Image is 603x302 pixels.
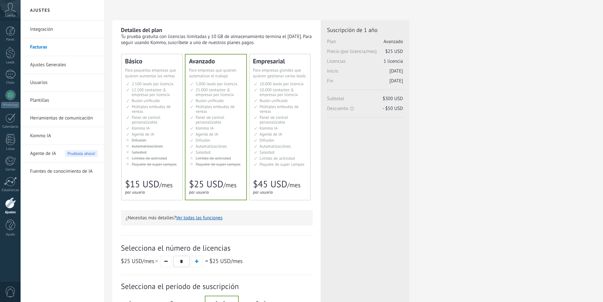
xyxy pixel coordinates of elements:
[30,109,98,127] a: Herramientas de comunicación
[21,21,104,38] li: Integración
[132,132,154,137] span: Agente de IA
[121,257,159,265] span: /mes
[260,98,288,103] span: Buzón unificado
[132,138,146,143] span: Difusión
[209,257,242,265] span: /mes
[196,81,237,87] span: 5.000 leads por licencia
[327,106,403,112] span: Descuento
[132,115,160,125] span: Panel de control personalizable
[132,150,147,155] span: Salesbot
[327,78,403,88] span: Fin
[260,162,305,167] span: Paquete de super campos
[125,178,159,190] span: $15 USD
[30,74,98,92] a: Usuarios
[196,138,210,143] span: Difusión
[1,38,20,42] div: Panel
[132,98,160,103] span: Buzón unificado
[132,125,150,131] span: Kommo IA
[189,58,243,64] div: Avanzado
[189,190,209,195] span: por usuario
[30,127,98,145] a: Kommo IA
[30,163,98,180] a: Fuentes de conocimiento de IA
[21,109,104,127] li: Herramientas de comunicación
[121,26,162,34] b: Detalles del plan
[121,34,313,46] div: Tu prueba gratuita con licencias ilimitadas y 10 GB de almacenamiento termina el [DATE]. Para seg...
[176,215,223,221] button: Ver todas las funciones
[196,125,214,131] span: Kommo IA
[260,144,291,149] span: Automatizaciónes
[132,162,177,167] span: Paquete de super campos
[21,74,104,92] li: Usuarios
[1,210,20,215] div: Ajustes
[121,257,142,265] span: $25 USD
[384,58,403,64] span: 1 licencia
[132,87,170,97] span: 12.500 contactos & empresas por licencia
[30,145,98,163] a: Agente de IA Pruébalo ahora!
[327,48,403,58] span: Precio (por licencia/mes)
[327,39,403,48] span: Plan
[121,243,313,253] span: Selecciona el número de licencias
[21,163,104,180] li: Fuentes de conocimiento de IA
[260,150,275,155] span: Salesbot
[253,178,287,190] span: $45 USD
[65,150,98,157] span: Pruébalo ahora!
[125,58,179,64] div: Básico
[389,78,403,84] span: [DATE]
[253,67,306,79] span: Para empresas grandes que quieren gestionar varios leads
[5,14,16,18] span: Cuenta
[30,145,56,163] span: Agente de IA
[196,150,211,155] span: Salesbot
[1,81,20,85] div: Chats
[189,67,236,79] span: Para empresas que quieren automatizar el trabajo
[196,115,224,125] span: Panel de control personalizable
[253,58,307,64] div: Empresarial
[189,178,223,190] span: $25 USD
[21,56,104,74] li: Ajustes Generales
[327,96,403,106] span: Subtotal
[21,145,104,163] li: Agente de IA
[125,190,145,195] span: por usuario
[209,257,230,265] span: $25 USD
[196,87,234,97] span: 25.000 contactos & empresas por licencia
[21,127,104,145] li: Kommo IA
[385,48,403,55] span: $25 USD
[327,26,403,34] span: Suscripción de 1 año
[389,68,403,74] span: [DATE]
[196,156,231,161] span: Límites de actividad
[196,104,235,114] span: Múltiples embudos de ventas
[196,162,241,167] span: Paquete de super campos
[253,190,273,195] span: por usuario
[132,156,167,161] span: Límites de actividad
[327,68,403,78] span: Inicio
[1,188,20,192] div: Estadísticas
[287,181,300,189] span: /mes
[260,138,274,143] span: Difusión
[260,87,298,97] span: 50.000 contactos & empresas por licencia
[1,125,20,129] div: Calendario
[260,104,298,114] span: Múltiples embudos de ventas
[1,233,20,237] div: Ayuda
[159,181,173,189] span: /mes
[196,98,224,103] span: Buzón unificado
[223,181,236,189] span: /mes
[260,125,278,131] span: Kommo IA
[1,61,20,65] div: Leads
[196,144,227,149] span: Automatizaciónes
[260,115,288,125] span: Panel de control personalizable
[121,281,313,291] span: Selecciona el período de suscripción
[132,104,171,114] span: Múltiples embudos de ventas
[327,58,403,68] span: Licencias
[384,39,403,45] span: Avanzado
[383,106,403,112] span: - $50 USD
[260,81,304,87] span: 10.000 leads por licencia
[383,96,403,102] span: $300 USD
[132,144,163,149] span: Automatizaciónes
[1,168,20,172] div: Correo
[21,92,104,109] li: Plantillas
[1,102,19,108] div: WhatsApp
[205,257,208,265] span: =
[125,67,176,79] span: Para pequeñas empresas que quieren aumentar las ventas
[30,21,98,38] a: Integración
[196,132,218,137] span: Agente de IA
[132,81,173,87] span: 2.500 leads por licencia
